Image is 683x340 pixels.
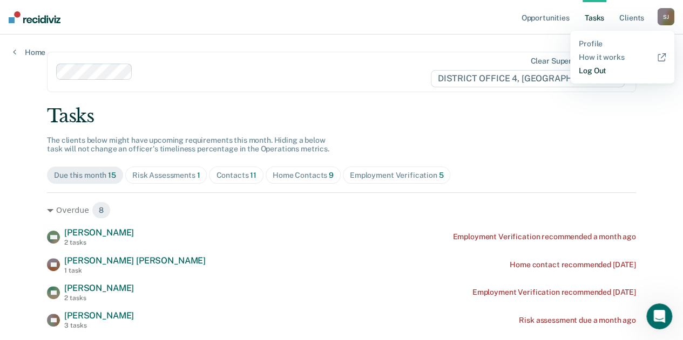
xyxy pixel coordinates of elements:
[646,303,672,329] iframe: Intercom live chat
[9,11,60,23] img: Recidiviz
[250,171,256,179] span: 11
[132,171,200,180] div: Risk Assessments
[64,255,206,266] span: [PERSON_NAME] [PERSON_NAME]
[64,227,134,238] span: [PERSON_NAME]
[13,47,45,57] a: Home
[510,260,636,269] div: Home contact recommended [DATE]
[54,171,116,180] div: Due this month
[47,202,636,219] div: Overdue 8
[64,310,134,321] span: [PERSON_NAME]
[216,171,256,180] div: Contacts
[657,8,674,25] div: S J
[329,171,334,179] span: 9
[64,322,134,329] div: 3 tasks
[47,105,636,127] div: Tasks
[197,171,200,179] span: 1
[579,39,666,48] a: Profile
[452,232,635,241] div: Employment Verification recommended a month ago
[530,57,622,66] div: Clear supervision officers
[519,316,636,325] div: Risk assessment due a month ago
[47,136,329,154] span: The clients below might have upcoming requirements this month. Hiding a below task will not chang...
[579,66,666,75] a: Log Out
[64,294,134,302] div: 2 tasks
[350,171,444,180] div: Employment Verification
[64,283,134,293] span: [PERSON_NAME]
[273,171,334,180] div: Home Contacts
[439,171,444,179] span: 5
[472,288,636,297] div: Employment Verification recommended [DATE]
[579,53,666,62] a: How it works
[64,267,206,274] div: 1 task
[657,8,674,25] button: SJ
[431,70,625,87] span: DISTRICT OFFICE 4, [GEOGRAPHIC_DATA]
[108,171,116,179] span: 15
[64,239,134,246] div: 2 tasks
[92,202,111,219] span: 8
